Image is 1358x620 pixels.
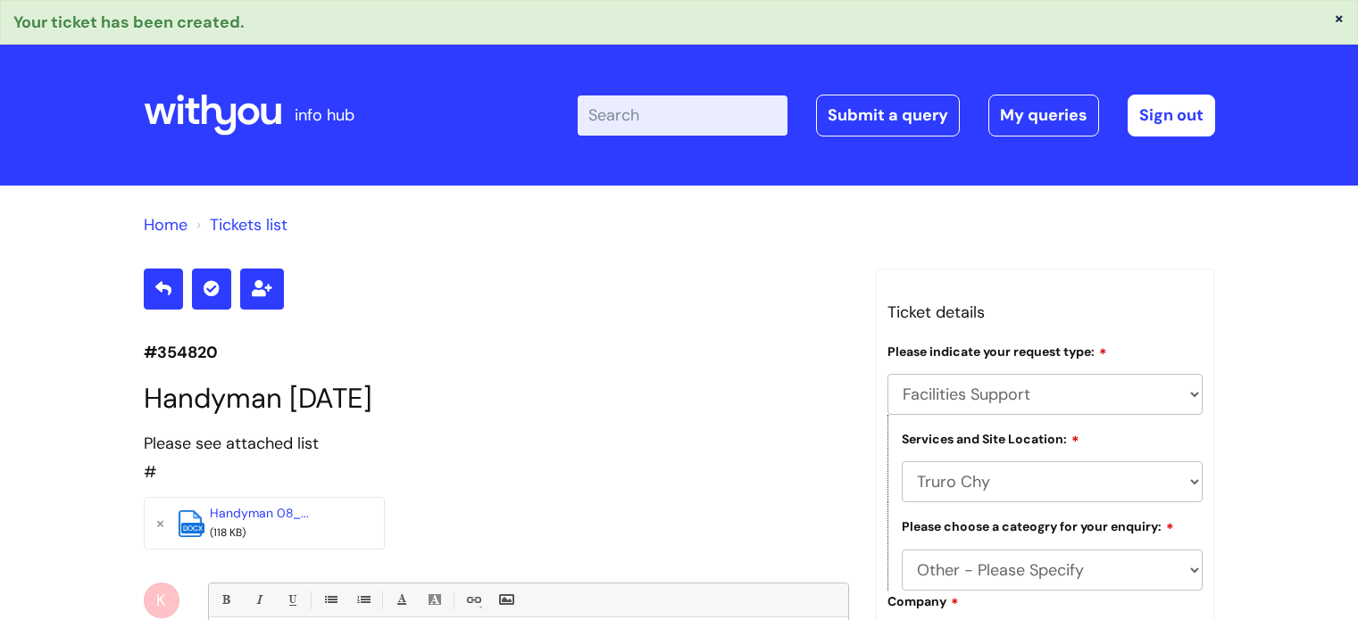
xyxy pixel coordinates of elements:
div: (118 KB) [210,524,353,543]
a: Underline(Ctrl-U) [280,589,303,611]
a: Font Color [390,589,412,611]
a: Handyman 08_... [210,505,309,521]
div: K [144,583,179,618]
a: My queries [988,95,1099,136]
a: Italic (Ctrl-I) [247,589,270,611]
a: Tickets list [210,214,287,236]
a: • Unordered List (Ctrl-Shift-7) [319,589,341,611]
button: × [1334,10,1345,26]
span: docx [181,523,205,533]
li: Tickets list [192,211,287,239]
a: Submit a query [816,95,960,136]
a: Back Color [423,589,446,611]
h3: Ticket details [887,298,1204,327]
label: Please indicate your request type: [887,342,1107,360]
label: Services and Site Location: [902,429,1079,447]
div: # [144,429,849,487]
h1: Handyman [DATE] [144,382,849,415]
a: Bold (Ctrl-B) [214,589,237,611]
label: Company [887,591,959,609]
label: Please choose a cateogry for your enquiry: [902,517,1174,534]
li: Solution home [144,211,187,239]
a: Home [144,214,187,236]
p: #354820 [144,338,849,367]
a: Insert Image... [495,589,517,611]
div: | - [578,95,1215,136]
a: Sign out [1128,95,1215,136]
a: 1. Ordered List (Ctrl-Shift-8) [352,589,374,611]
a: Link [462,589,484,611]
div: Please see attached list [144,429,849,458]
input: Search [578,95,787,135]
p: info hub [295,101,354,129]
